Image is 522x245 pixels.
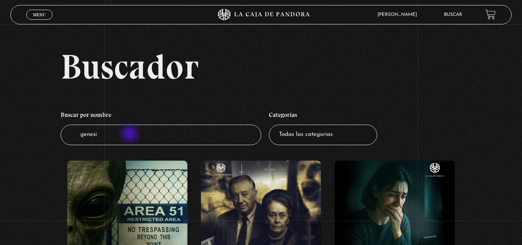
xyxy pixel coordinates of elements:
span: Menu [33,12,46,17]
a: Buscar [444,12,462,17]
h4: Categorías [269,107,377,125]
h4: Buscar por nombre [61,107,261,125]
span: [PERSON_NAME] [374,12,425,17]
span: Cerrar [30,19,48,24]
a: View your shopping cart [485,9,496,20]
h2: Buscador [61,49,512,84]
